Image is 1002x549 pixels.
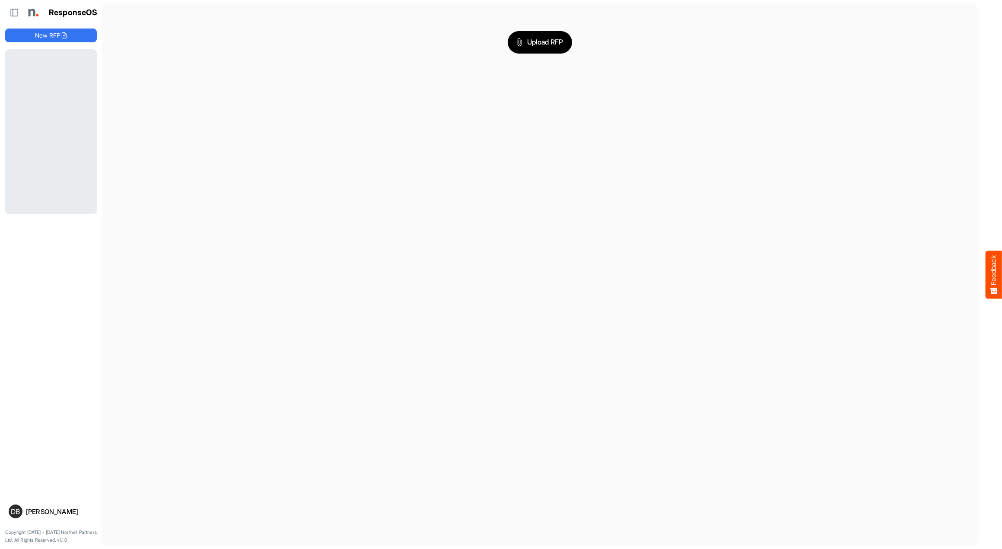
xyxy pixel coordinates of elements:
p: Copyright [DATE] - [DATE] Northell Partners Ltd. All Rights Reserved. v1.1.0 [5,529,97,544]
span: Upload RFP [517,37,563,48]
img: Northell [24,4,41,21]
div: [PERSON_NAME] [26,508,93,515]
span: DB [11,508,20,515]
button: Upload RFP [508,31,573,54]
button: New RFP [5,29,97,42]
div: Loading... [5,49,97,214]
h1: ResponseOS [49,8,98,17]
button: Feedback [986,251,1002,298]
